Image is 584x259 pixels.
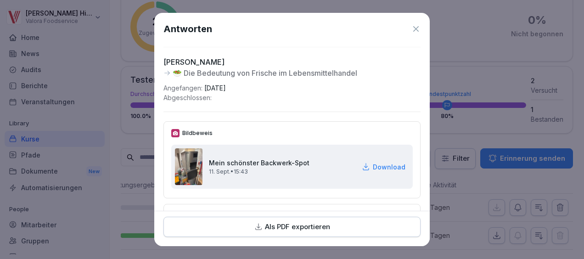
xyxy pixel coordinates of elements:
span: [DATE] [204,84,226,92]
p: Angefangen : [163,83,226,93]
p: Download [373,162,405,172]
h1: Antworten [163,22,212,36]
p: 🥗 Die Bedeutung von Frische im Lebensmittelhandel [173,68,357,79]
p: Bildbeweis [182,129,213,137]
p: 11. Sept. • 15:43 [209,168,309,176]
img: dqwa0tw6ol6roi8y7ccppxrm.png [175,148,202,185]
p: Abgeschlossen : [163,93,226,102]
button: Als PDF exportieren [163,216,421,237]
p: [PERSON_NAME] [163,56,357,68]
h2: Mein schönster Backwerk-Spot [209,158,309,168]
p: Als PDF exportieren [265,221,330,232]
